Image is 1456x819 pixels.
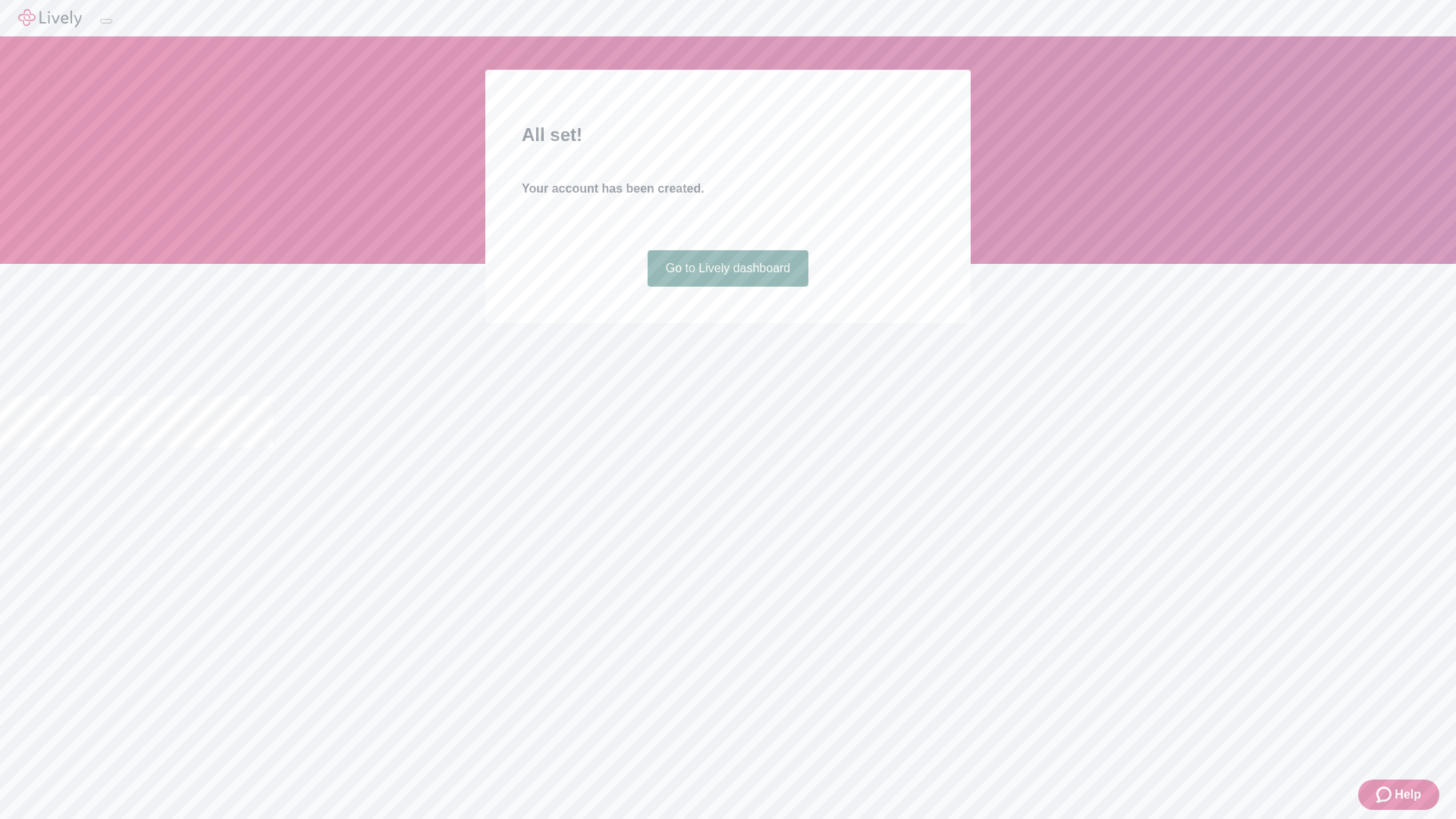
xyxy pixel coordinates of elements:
[100,19,112,24] button: Log out
[648,250,809,287] a: Go to Lively dashboard
[1395,786,1421,804] span: Help
[1358,780,1439,810] button: Zendesk support iconHelp
[18,9,82,27] img: Lively
[522,180,934,198] h4: Your account has been created.
[1376,786,1395,804] svg: Zendesk support icon
[522,121,934,149] h2: All set!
